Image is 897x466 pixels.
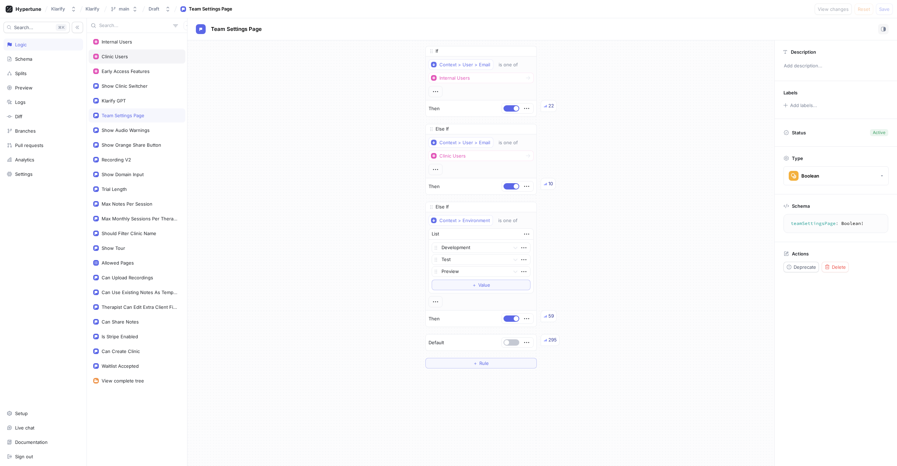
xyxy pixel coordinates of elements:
[478,283,490,287] span: Value
[879,7,890,11] span: Save
[4,22,70,33] button: Search...K
[479,361,489,365] span: Rule
[4,436,83,448] a: Documentation
[781,60,891,72] p: Add description...
[439,218,490,224] div: Context > Environment
[495,215,528,226] button: is one of
[85,6,100,11] span: Klarify
[102,289,178,295] div: Can Use Existing Notes As Template References
[495,137,528,148] button: is one of
[102,186,127,192] div: Trial Length
[495,59,528,70] button: is one of
[15,439,48,445] div: Documentation
[783,90,797,95] p: Labels
[108,3,141,15] button: main
[429,59,493,70] button: Context > User > Email
[211,26,262,32] span: Team Settings Page
[876,4,893,15] button: Save
[102,231,156,236] div: Should Filter Clinic Name
[787,217,885,230] textarea: teamSettingsPage: Boolean!
[792,203,810,209] p: Schema
[439,62,490,68] div: Context > User > Email
[149,6,159,12] div: Draft
[873,129,885,136] div: Active
[14,25,33,29] span: Search...
[794,265,816,269] span: Deprecate
[790,103,817,108] div: Add labels...
[801,173,819,179] div: Boolean
[102,275,153,280] div: Can Upload Recordings
[783,166,889,185] button: Boolean
[548,337,557,344] div: 295
[15,114,22,119] div: Diff
[432,231,439,238] div: List
[102,98,126,104] div: Klarify GPT
[792,128,806,138] p: Status
[473,361,478,365] span: ＋
[102,142,161,148] div: Show Orange Share Button
[102,68,150,74] div: Early Access Features
[119,6,129,12] div: main
[548,180,553,187] div: 10
[818,7,849,11] span: View changes
[102,260,134,266] div: Allowed Pages
[102,201,152,207] div: Max Notes Per Session
[15,71,27,76] div: Splits
[102,245,125,251] div: Show Tour
[15,99,26,105] div: Logs
[429,137,493,148] button: Context > User > Email
[15,85,33,91] div: Preview
[855,4,873,15] button: Reset
[102,113,144,118] div: Team Settings Page
[436,126,449,133] p: Else If
[102,39,132,45] div: Internal Users
[15,128,36,134] div: Branches
[99,22,170,29] input: Search...
[472,283,477,287] span: ＋
[102,157,131,162] div: Recording V2
[102,172,144,177] div: Show Domain Input
[15,411,28,416] div: Setup
[102,319,139,325] div: Can Share Notes
[791,49,816,55] p: Description
[102,54,128,59] div: Clinic Users
[51,6,65,12] div: Klarify
[146,3,173,15] button: Draft
[439,75,470,81] div: Internal Users
[781,101,819,110] button: Add labels...
[15,142,43,148] div: Pull requests
[102,216,178,221] div: Max Monthly Sessions Per Therapist
[498,218,518,224] div: is one of
[102,127,150,133] div: Show Audio Warnings
[15,56,32,62] div: Schema
[15,454,33,459] div: Sign out
[822,262,849,272] button: Delete
[429,183,440,190] p: Then
[15,171,33,177] div: Settings
[439,153,466,159] div: Clinic Users
[792,251,809,257] p: Actions
[429,315,440,322] p: Then
[832,265,846,269] span: Delete
[436,48,438,55] p: If
[548,102,554,109] div: 22
[499,62,518,68] div: is one of
[102,334,138,339] div: Is Stripe Enabled
[499,140,518,146] div: is one of
[102,348,140,354] div: Can Create Clinic
[48,3,79,15] button: Klarify
[439,140,490,146] div: Context > User > Email
[102,378,144,384] div: View complete tree
[429,339,444,346] p: Default
[15,425,34,431] div: Live chat
[15,42,27,47] div: Logic
[858,7,870,11] span: Reset
[15,157,34,162] div: Analytics
[429,73,534,83] button: Internal Users
[429,105,440,112] p: Then
[815,4,852,15] button: View changes
[102,83,148,89] div: Show Clinic Switcher
[548,313,554,320] div: 59
[429,215,493,226] button: Context > Environment
[56,24,67,31] div: K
